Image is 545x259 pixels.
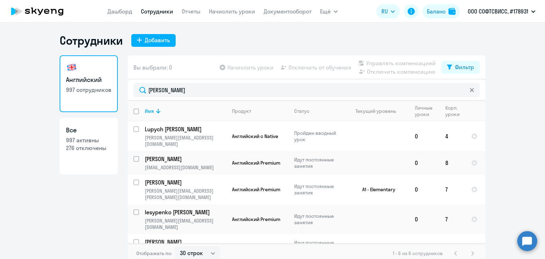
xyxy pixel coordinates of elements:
p: 997 активны [66,136,111,144]
td: 0 [409,204,440,234]
a: Отчеты [182,8,200,15]
p: 276 отключены [66,144,111,152]
button: Добавить [131,34,176,47]
button: Фильтр [441,61,480,74]
img: english [66,62,77,73]
p: Идут постоянные занятия [294,213,343,226]
p: [PERSON_NAME][EMAIL_ADDRESS][DOMAIN_NAME] [145,134,226,147]
a: [PERSON_NAME] [145,155,226,163]
h1: Сотрудники [60,33,123,48]
p: [PERSON_NAME][EMAIL_ADDRESS][PERSON_NAME][DOMAIN_NAME] [145,188,226,200]
p: [PERSON_NAME] [145,155,225,163]
div: Баланс [427,7,446,16]
p: Пройден вводный урок [294,130,343,143]
div: Статус [294,108,343,114]
td: 0 [409,175,440,204]
span: RU [381,7,388,16]
div: Текущий уровень [356,108,396,114]
p: Lupych [PERSON_NAME] [145,125,225,133]
a: Дашборд [108,8,132,15]
span: Английский Premium [232,186,280,193]
div: Продукт [232,108,251,114]
td: 0 [409,151,440,175]
a: [PERSON_NAME] [145,178,226,186]
input: Поиск по имени, email, продукту или статусу [133,83,480,97]
span: Вы выбрали: 0 [133,63,172,72]
div: Личные уроки [415,105,439,117]
div: Текущий уровень [349,108,409,114]
p: [PERSON_NAME] [145,238,225,246]
span: 1 - 6 из 6 сотрудников [393,250,443,257]
p: 997 сотрудников [66,86,111,94]
p: Идут постоянные занятия [294,183,343,196]
td: 0 [409,234,440,258]
div: Продукт [232,108,288,114]
p: Iesypenko [PERSON_NAME] [145,208,225,216]
img: balance [448,8,456,15]
p: ООО СОФТСВИСС, #178931 [468,7,528,16]
td: 8 [440,151,466,175]
h3: Английский [66,75,111,84]
p: Идут постоянные занятия [294,239,343,252]
td: 7 [440,204,466,234]
a: Документооборот [264,8,312,15]
a: Начислить уроки [209,8,255,15]
span: Английский Premium [232,160,280,166]
div: Статус [294,108,309,114]
p: [PERSON_NAME] [145,178,225,186]
span: Английский Premium [232,243,280,249]
span: Ещё [320,7,331,16]
td: 7 [440,175,466,204]
div: Добавить [145,36,170,44]
a: Английский997 сотрудников [60,55,118,112]
td: 7 [440,234,466,258]
td: 0 [409,121,440,151]
div: Корп. уроки [445,105,465,117]
a: Сотрудники [141,8,173,15]
p: Идут постоянные занятия [294,156,343,169]
h3: Все [66,126,111,135]
button: Ещё [320,4,338,18]
a: Все997 активны276 отключены [60,118,118,175]
div: Имя [145,108,154,114]
a: [PERSON_NAME] [145,238,226,246]
div: Фильтр [455,63,474,71]
button: RU [376,4,400,18]
a: Lupych [PERSON_NAME] [145,125,226,133]
div: Личные уроки [415,105,435,117]
button: Балансbalance [423,4,460,18]
td: 4 [440,121,466,151]
button: ООО СОФТСВИСС, #178931 [464,3,539,20]
td: B2 - Upper-Intermediate [343,234,409,258]
span: Английский с Native [232,133,278,139]
p: [EMAIL_ADDRESS][DOMAIN_NAME] [145,164,226,171]
span: Отображать по: [136,250,172,257]
p: [PERSON_NAME][EMAIL_ADDRESS][DOMAIN_NAME] [145,217,226,230]
span: Английский Premium [232,216,280,222]
td: A1 - Elementary [343,175,409,204]
div: Имя [145,108,226,114]
div: Корп. уроки [445,105,461,117]
a: Iesypenko [PERSON_NAME] [145,208,226,216]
